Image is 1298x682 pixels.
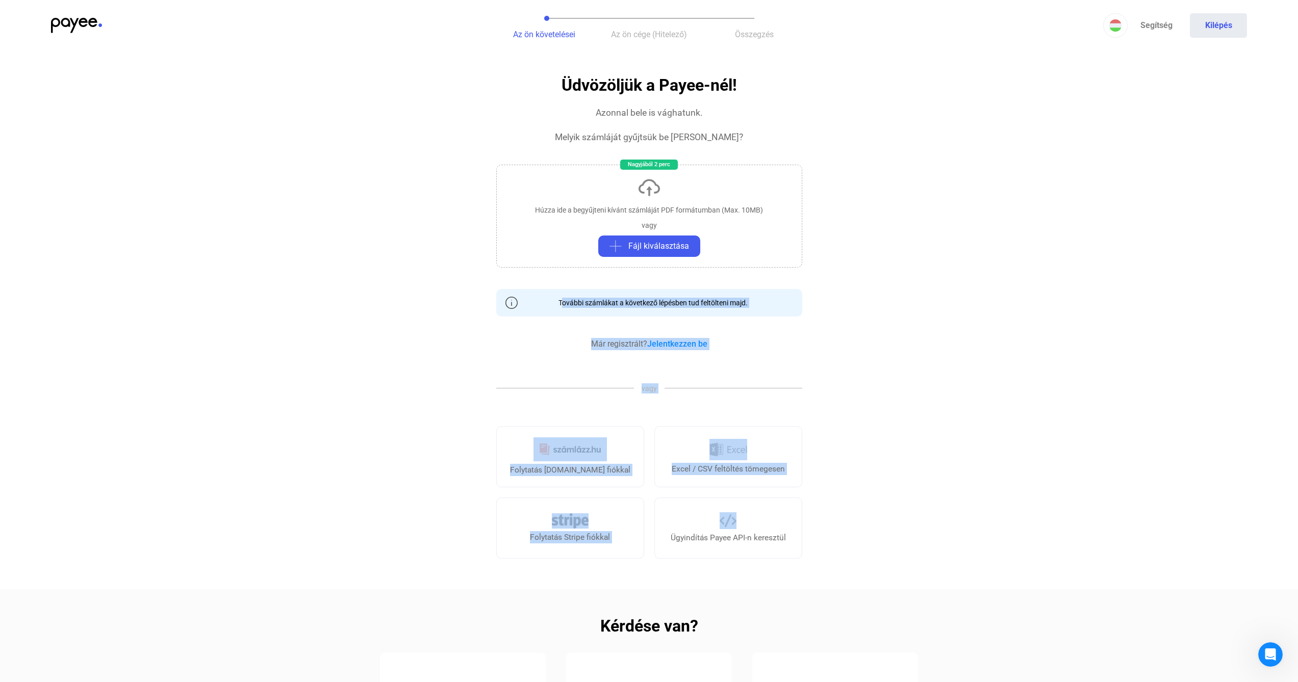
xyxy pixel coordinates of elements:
[102,318,204,359] button: Üzenetek
[50,169,154,181] h2: Nincsenek üzenetek
[1258,642,1283,667] iframe: Intercom live chat
[1103,13,1128,38] button: HU
[609,240,622,252] img: plus-grey
[598,235,700,257] button: plus-greyFájl kiválasztása
[591,338,707,350] div: Már regisztrált?
[620,160,678,170] div: Nagyjából 2 perc
[642,220,657,230] div: vagy
[628,240,689,252] span: Fájl kiválasztása
[513,30,575,39] span: Az ön követelései
[77,5,129,22] h1: Üzenetek
[179,4,197,22] div: Bezárás
[562,76,737,94] h1: Üdvözöljük a Payee-nél!
[551,298,748,308] div: További számlákat a következő lépésben tud feltölteni majd.
[709,439,747,460] img: Excel
[654,497,802,559] a: Ügyindítás Payee API-n keresztül
[134,344,172,351] span: Üzenetek
[1190,13,1247,38] button: Kilépés
[555,131,743,143] div: Melyik számláját gyűjtsük be [PERSON_NAME]?
[510,464,630,476] div: Folytatás [DOMAIN_NAME] fiókkal
[535,205,763,215] div: Húzza ide a begyűjteni kívánt számláját PDF formátumban (Max. 10MB)
[552,513,589,529] img: Stripe
[672,463,785,475] div: Excel / CSV feltöltés tömegesen
[505,297,518,309] img: info-grey-outline
[496,497,644,559] a: Folytatás Stripe fiókkal
[496,426,644,487] a: Folytatás [DOMAIN_NAME] fiókkal
[611,30,687,39] span: Az ön cége (Hitelező)
[637,175,661,200] img: upload-cloud
[634,383,665,394] span: vagy
[38,344,64,351] span: Főoldal
[530,531,610,543] div: Folytatás Stripe fiókkal
[600,620,698,632] h2: Kérdése van?
[34,287,170,307] button: Küldjön üzenetet nekünk!
[596,107,703,119] div: Azonnal bele is vághatunk.
[735,30,774,39] span: Összegzés
[51,18,102,33] img: payee-logo
[1128,13,1185,38] a: Segítség
[533,437,607,461] img: Számlázz.hu
[21,192,183,202] span: Itt jelennek meg a csapattól érkező üzenetek
[671,532,786,544] div: Ügyindítás Payee API-n keresztül
[654,426,802,487] a: Excel / CSV feltöltés tömegesen
[1109,19,1122,32] img: HU
[647,339,707,349] a: Jelentkezzen be
[720,512,736,529] img: API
